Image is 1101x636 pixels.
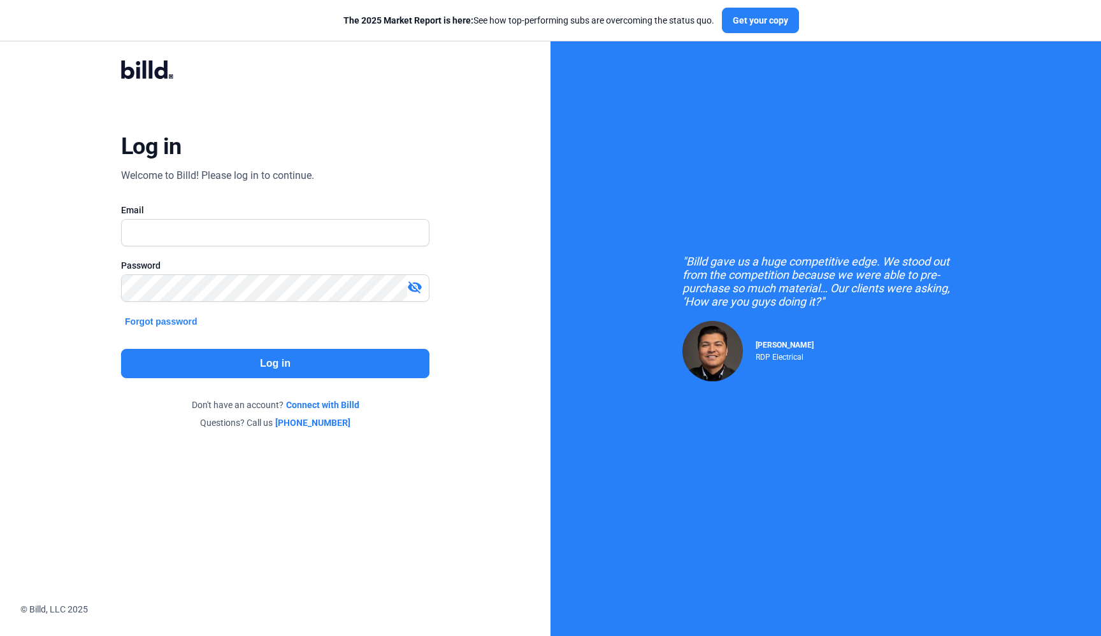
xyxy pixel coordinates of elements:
[121,416,429,429] div: Questions? Call us
[682,255,969,308] div: "Billd gave us a huge competitive edge. We stood out from the competition because we were able to...
[121,168,314,183] div: Welcome to Billd! Please log in to continue.
[756,350,814,362] div: RDP Electrical
[756,341,814,350] span: [PERSON_NAME]
[121,314,201,329] button: Forgot password
[286,399,359,411] a: Connect with Billd
[121,259,429,272] div: Password
[121,204,429,216] div: Email
[343,15,473,25] span: The 2025 Market Report is here:
[275,416,350,429] a: [PHONE_NUMBER]
[343,14,714,27] div: See how top-performing subs are overcoming the status quo.
[722,8,799,33] button: Get your copy
[682,321,743,381] img: Raul Pacheco
[121,349,429,378] button: Log in
[407,279,422,295] mat-icon: visibility_off
[121,132,182,160] div: Log in
[121,399,429,411] div: Don't have an account?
